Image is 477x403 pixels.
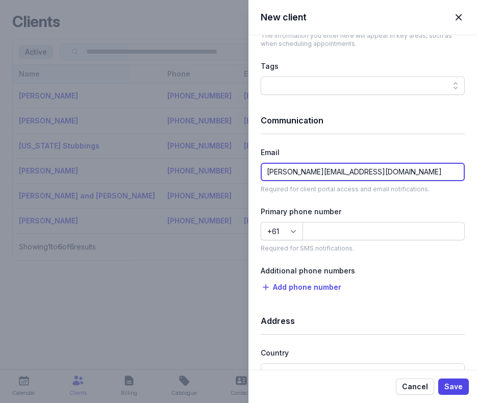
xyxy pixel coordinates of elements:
div: Additional phone numbers [261,265,465,277]
button: Cancel [396,379,434,395]
button: Save [438,379,469,395]
div: Tags [261,60,465,72]
div: Email [261,146,465,159]
p: Required for client portal access and email notifications. [261,185,465,193]
h2: New client [261,11,307,23]
p: Required for SMS notifications. [261,244,465,253]
div: Primary phone number [261,206,465,218]
p: The information you enter here will appear in key areas, such as when scheduling appointments. [261,32,465,48]
span: Add phone number [273,281,341,293]
h1: Communication [261,113,465,128]
span: Cancel [402,381,428,393]
button: Add phone number [261,281,341,293]
div: Country [261,347,289,359]
div: +61 [267,225,279,238]
h1: Address [261,314,465,328]
span: Save [444,381,463,393]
